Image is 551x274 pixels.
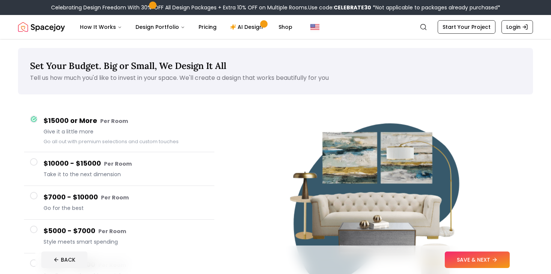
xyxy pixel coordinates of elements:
small: Go all out with premium selections and custom touches [44,138,179,145]
a: Login [501,20,533,34]
img: Spacejoy Logo [18,19,65,34]
span: *Not applicable to packages already purchased* [371,4,500,11]
img: United States [310,22,319,31]
h4: $10000 - $15000 [44,158,208,169]
span: Style meets smart spending [44,238,208,246]
a: Shop [272,19,298,34]
span: Take it to the next dimension [44,171,208,178]
button: How It Works [74,19,128,34]
button: $15000 or More Per RoomGive it a little moreGo all out with premium selections and custom touches [24,109,214,152]
nav: Main [74,19,298,34]
p: Tell us how much you'd like to invest in your space. We'll create a design that works beautifully... [30,73,521,82]
button: BACK [41,252,87,268]
small: Per Room [98,228,126,235]
small: Per Room [100,117,128,125]
button: $7000 - $10000 Per RoomGo for the best [24,186,214,220]
h4: $15000 or More [44,115,208,126]
small: Per Room [101,194,129,201]
span: Give it a little more [44,128,208,135]
a: Spacejoy [18,19,65,34]
nav: Global [18,15,533,39]
h4: $5000 - $7000 [44,226,208,237]
small: Per Room [104,160,132,168]
h4: $7000 - $10000 [44,192,208,203]
a: Start Your Project [438,20,495,34]
span: Use code: [308,4,371,11]
button: $10000 - $15000 Per RoomTake it to the next dimension [24,152,214,186]
span: Go for the best [44,204,208,212]
button: Design Portfolio [129,19,191,34]
button: $5000 - $7000 Per RoomStyle meets smart spending [24,220,214,253]
div: Celebrating Design Freedom With 30% OFF All Design Packages + Extra 10% OFF on Multiple Rooms. [51,4,500,11]
span: Set Your Budget. Big or Small, We Design It All [30,60,226,72]
button: SAVE & NEXT [445,252,510,268]
a: AI Design [224,19,271,34]
a: Pricing [193,19,223,34]
b: CELEBRATE30 [334,4,371,11]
